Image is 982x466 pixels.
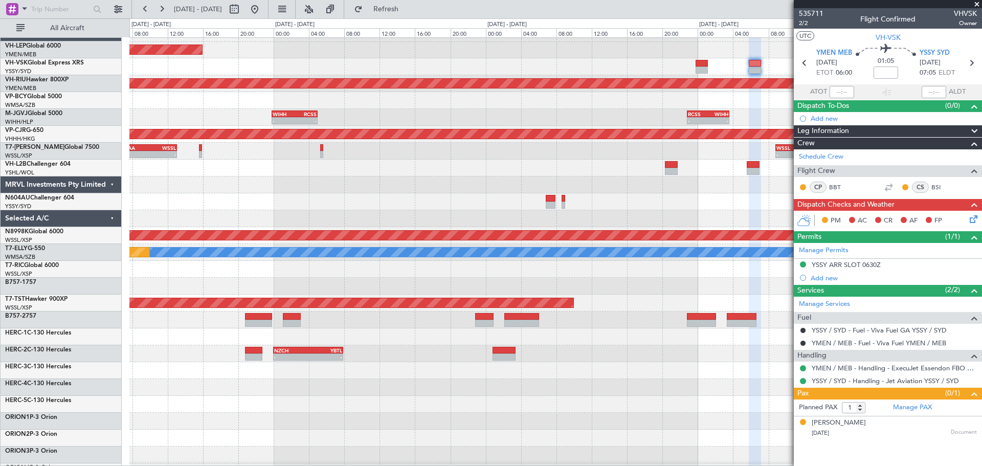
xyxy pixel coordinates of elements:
span: Leg Information [797,125,849,137]
a: WSSL/XSP [5,304,32,312]
span: [DATE] [812,429,829,437]
span: VHVSK [954,8,977,19]
span: ETOT [816,68,833,78]
span: Dispatch To-Dos [797,100,849,112]
div: 08:00 [132,28,168,37]
span: 2/2 [799,19,823,28]
div: 00:00 [274,28,309,37]
a: YMEN/MEB [5,84,36,92]
a: T7-TSTHawker 900XP [5,296,68,302]
div: - [776,151,804,158]
a: WSSL/XSP [5,152,32,160]
span: FP [934,216,942,226]
span: Owner [954,19,977,28]
a: YSHL/WOL [5,169,34,176]
div: - [149,151,176,158]
span: VH-VSK [876,32,901,43]
div: 08:00 [769,28,804,37]
a: WMSA/SZB [5,101,35,109]
span: Permits [797,231,821,243]
label: Planned PAX [799,403,837,413]
div: [DATE] - [DATE] [131,20,171,29]
div: 12:00 [380,28,415,37]
span: 01:05 [878,56,894,66]
a: HERC-4C-130 Hercules [5,381,71,387]
a: M-JGVJGlobal 5000 [5,110,62,117]
a: YSSY / SYD - Fuel - Viva Fuel GA YSSY / SYD [812,326,947,335]
span: HERC-5 [5,397,27,404]
a: HERC-2C-130 Hercules [5,347,71,353]
div: 12:00 [592,28,627,37]
span: N604AU [5,195,30,201]
div: Flight Confirmed [860,14,916,25]
span: HERC-3 [5,364,27,370]
div: WSSL [776,145,804,151]
div: YBTL [308,347,343,353]
a: ORION2P-3 Orion [5,431,57,437]
span: (0/1) [945,388,960,398]
span: AC [858,216,867,226]
span: 06:00 [836,68,852,78]
div: WIHH [273,111,295,117]
span: [DATE] - [DATE] [174,5,222,14]
span: Crew [797,138,815,149]
span: Flight Crew [797,165,835,177]
a: Manage PAX [893,403,932,413]
div: 20:00 [451,28,486,37]
div: CP [810,182,827,193]
a: YSSY/SYD [5,68,31,75]
div: RJAA [122,145,149,151]
span: AF [909,216,918,226]
div: 20:00 [238,28,274,37]
span: (2/2) [945,284,960,295]
div: WSSL [149,145,176,151]
span: (1/1) [945,231,960,242]
a: HERC-5C-130 Hercules [5,397,71,404]
a: VH-L2BChallenger 604 [5,161,71,167]
a: YMEN / MEB - Fuel - Viva Fuel YMEN / MEB [812,339,946,347]
a: VH-RIUHawker 800XP [5,77,69,83]
span: Refresh [365,6,408,13]
div: - [295,118,317,124]
button: All Aircraft [11,20,111,36]
a: T7-RICGlobal 6000 [5,262,59,269]
a: VH-VSKGlobal Express XRS [5,60,84,66]
a: VHHH/HKG [5,135,35,143]
div: 00:00 [698,28,733,37]
span: [DATE] [816,58,837,68]
span: N8998K [5,229,29,235]
div: 00:00 [486,28,521,37]
span: HERC-1 [5,330,27,336]
span: B757-1 [5,279,26,285]
a: WSSL/XSP [5,236,32,244]
a: T7-[PERSON_NAME]Global 7500 [5,144,99,150]
div: [PERSON_NAME] [812,418,866,428]
a: Schedule Crew [799,152,843,162]
a: Manage Permits [799,246,849,256]
div: - [122,151,149,158]
span: Handling [797,350,827,362]
div: RCSS [295,111,317,117]
div: 08:00 [556,28,592,37]
span: ORION1 [5,414,30,420]
div: 04:00 [309,28,344,37]
div: YSSY ARR SLOT 0630Z [812,260,881,269]
span: ORION2 [5,431,30,437]
a: B757-1757 [5,279,36,285]
div: - [308,354,343,360]
div: 04:00 [521,28,556,37]
button: UTC [796,31,814,40]
a: WMSA/SZB [5,253,35,261]
a: N604AUChallenger 604 [5,195,74,201]
div: 04:00 [733,28,768,37]
span: ELDT [939,68,955,78]
a: T7-ELLYG-550 [5,246,45,252]
input: --:-- [830,86,854,98]
span: VH-LEP [5,43,26,49]
span: Services [797,285,824,297]
div: - [708,118,728,124]
a: VP-BCYGlobal 5000 [5,94,62,100]
a: VH-LEPGlobal 6000 [5,43,61,49]
span: Fuel [797,312,811,324]
a: ORION1P-3 Orion [5,414,57,420]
